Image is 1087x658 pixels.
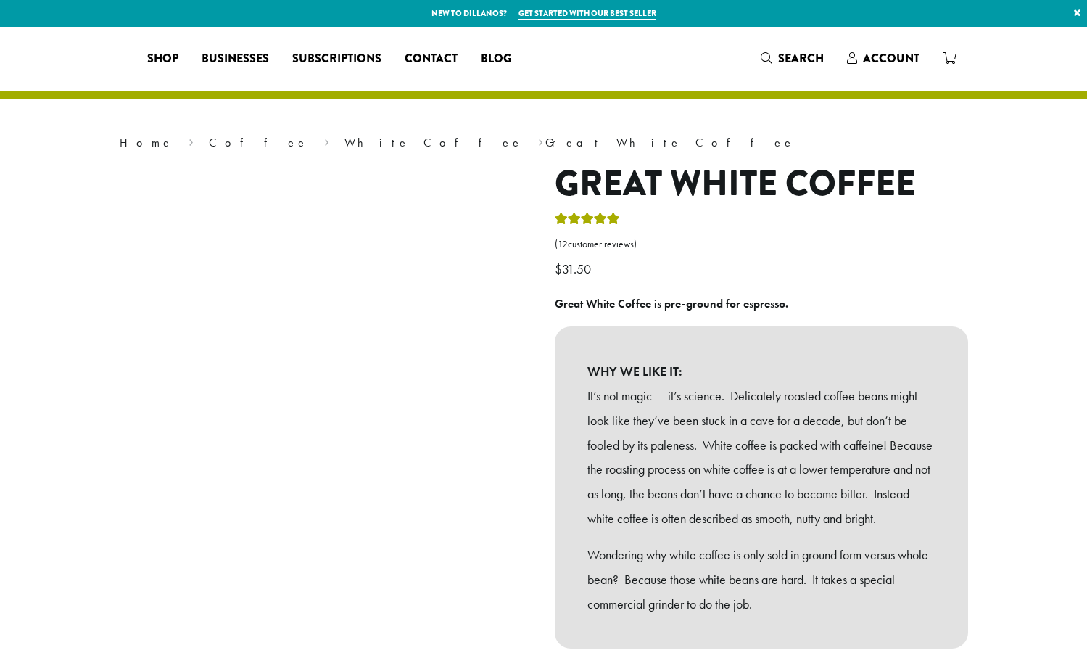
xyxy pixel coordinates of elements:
bdi: 31.50 [555,260,595,277]
span: Account [863,50,919,67]
a: Home [120,135,173,150]
span: Blog [481,50,511,68]
span: 12 [558,238,568,250]
span: › [538,129,543,152]
p: It’s not magic — it’s science. Delicately roasted coffee beans might look like they’ve been stuck... [587,384,935,531]
a: Coffee [209,135,308,150]
a: (12customer reviews) [555,237,968,252]
span: Businesses [202,50,269,68]
b: WHY WE LIKE IT: [587,359,935,384]
span: Search [778,50,824,67]
nav: Breadcrumb [120,134,968,152]
a: Get started with our best seller [518,7,656,20]
span: Contact [405,50,458,68]
div: Rated 5.00 out of 5 [555,210,620,232]
span: Subscriptions [292,50,381,68]
span: › [324,129,329,152]
a: Search [749,46,835,70]
span: › [189,129,194,152]
span: Shop [147,50,178,68]
span: $ [555,260,562,277]
a: Shop [136,47,190,70]
a: White Coffee [344,135,523,150]
h1: Great White Coffee [555,163,968,205]
b: Great White Coffee is pre-ground for espresso. [555,296,788,311]
p: Wondering why white coffee is only sold in ground form versus whole bean? Because those white bea... [587,543,935,616]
